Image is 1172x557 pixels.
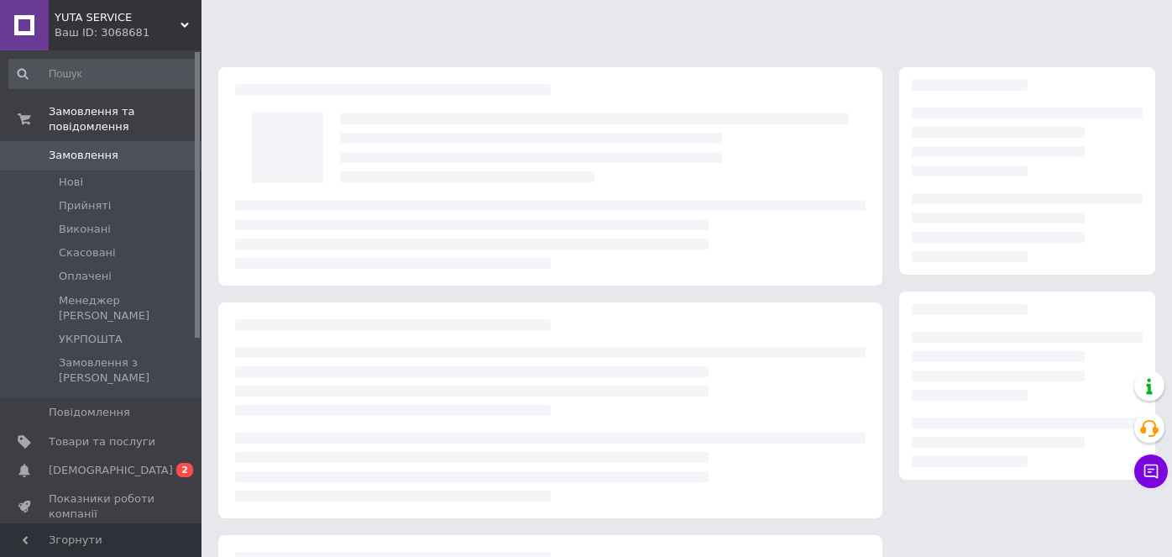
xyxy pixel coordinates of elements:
span: Повідомлення [49,405,130,420]
span: Замовлення та повідомлення [49,104,201,134]
span: YUTA SERVICE [55,10,181,25]
span: Скасовані [59,245,116,260]
span: Товари та послуги [49,434,155,449]
span: Показники роботи компанії [49,491,155,522]
div: Ваш ID: 3068681 [55,25,201,40]
span: Замовлення з [PERSON_NAME] [59,355,196,386]
span: Прийняті [59,198,111,213]
span: 2 [176,463,193,477]
span: Замовлення [49,148,118,163]
span: УКРПОШТА [59,332,123,347]
span: Виконані [59,222,111,237]
span: Оплачені [59,269,112,284]
button: Чат з покупцем [1134,455,1168,488]
input: Пошук [8,59,198,89]
span: Нові [59,175,83,190]
span: Менеджер [PERSON_NAME] [59,293,196,323]
span: [DEMOGRAPHIC_DATA] [49,463,173,478]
